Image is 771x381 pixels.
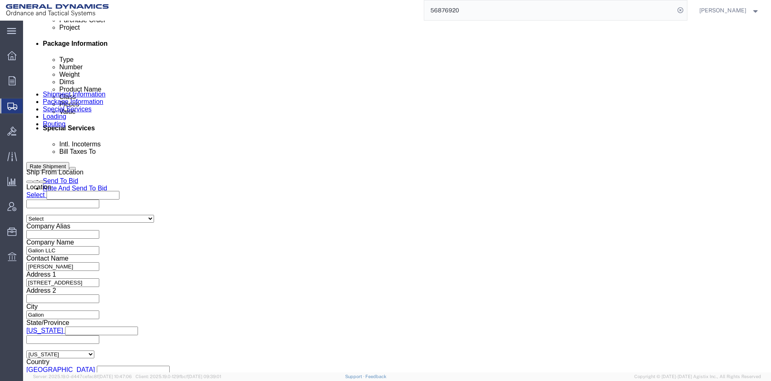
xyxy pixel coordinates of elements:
span: Client: 2025.19.0-129fbcf [136,374,221,379]
span: [DATE] 10:47:06 [98,374,132,379]
img: logo [6,4,109,16]
span: [DATE] 09:39:01 [188,374,221,379]
span: Russell Borum [699,6,746,15]
a: Feedback [365,374,386,379]
span: Copyright © [DATE]-[DATE] Agistix Inc., All Rights Reserved [634,373,761,380]
a: Support [345,374,366,379]
button: [PERSON_NAME] [699,5,760,15]
iframe: FS Legacy Container [23,21,771,372]
span: Server: 2025.19.0-d447cefac8f [33,374,132,379]
input: Search for shipment number, reference number [424,0,675,20]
